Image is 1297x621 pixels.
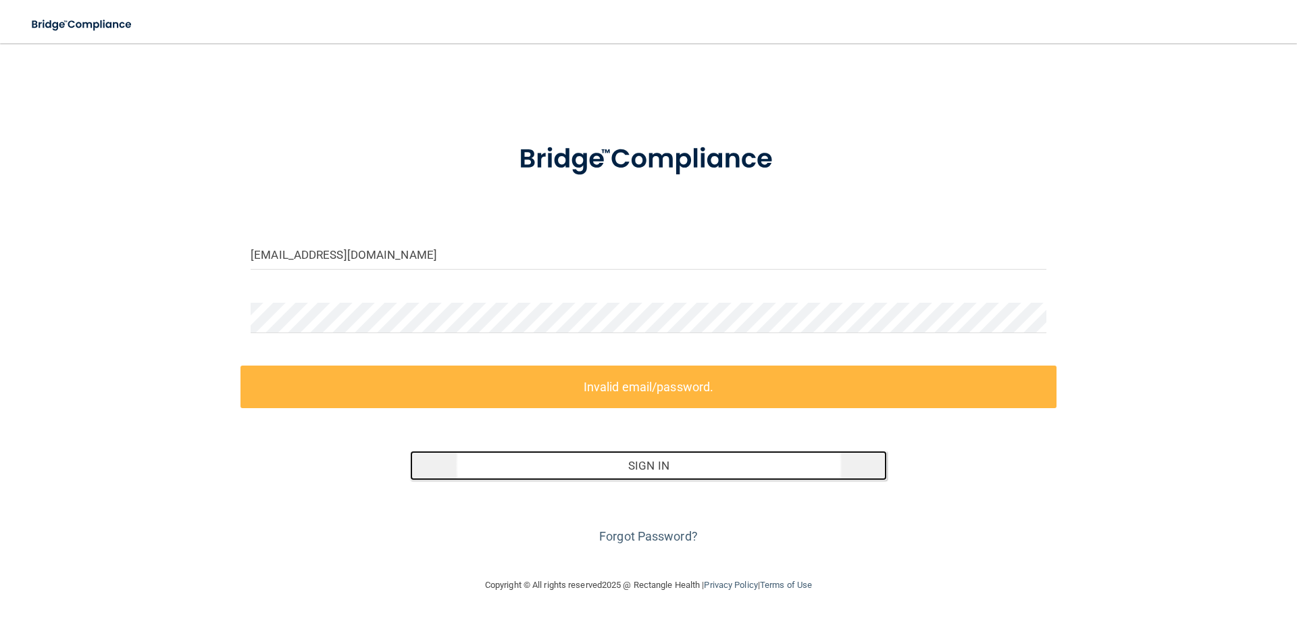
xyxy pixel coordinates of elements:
[760,580,812,590] a: Terms of Use
[491,124,806,195] img: bridge_compliance_login_screen.278c3ca4.svg
[251,239,1046,270] input: Email
[20,11,145,39] img: bridge_compliance_login_screen.278c3ca4.svg
[240,366,1057,408] label: Invalid email/password.
[402,564,895,607] div: Copyright © All rights reserved 2025 @ Rectangle Health | |
[410,451,888,480] button: Sign In
[704,580,757,590] a: Privacy Policy
[599,529,698,543] a: Forgot Password?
